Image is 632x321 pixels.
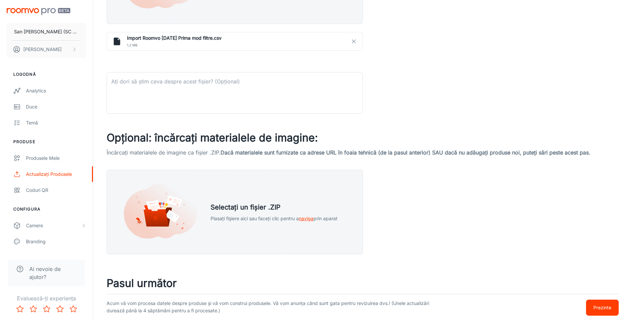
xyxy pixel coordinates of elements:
span: Ai nevoie de ajutor? [29,265,77,281]
div: Duce [26,103,86,110]
span: 1,2 MB [127,42,357,48]
p: San [PERSON_NAME] (SC San Marco Design SRL) [14,28,79,35]
div: Selectați un fișier .ZIPPlasați fișiere aici sau faceți clic pentru anavigaprin aparat [107,170,363,254]
div: Analytics [26,87,86,94]
div: Produsele mele [26,154,86,162]
button: Evaluează 5 stele [67,302,80,316]
p: Încărcați materialele de imagine ca fișier .ZIP. [107,148,619,156]
h3: Opțional: încărcați materialele de imagine: [107,130,619,146]
p: Evaluează-ți experiența [5,294,88,302]
h6: Import Roomvo [DATE] Prima mod filtre.csv [127,34,357,42]
div: Actualizați produsele [26,171,86,178]
button: Evaluează 3 stele [40,302,53,316]
div: Branding [26,238,86,245]
h5: Selectați un fișier .ZIP [211,202,337,212]
h3: Pasul următor [107,275,619,291]
img: Roomvo PRO Beta [7,8,70,15]
button: Prezinte [586,300,619,316]
button: Evaluează 2 stele [27,302,40,316]
button: [PERSON_NAME] [7,41,86,58]
p: Plasați fișiere aici sau faceți clic pentru a prin aparat [211,215,337,222]
p: [PERSON_NAME] [23,46,62,53]
button: Evaluează 4 stele [53,302,67,316]
span: Dacă materialele sunt furnizate ca adrese URL în foaia tehnică (de la pasul anterior) SAU dacă nu... [221,149,590,156]
button: San [PERSON_NAME] (SC San Marco Design SRL) [7,23,86,40]
div: Camere [26,222,81,229]
p: Prezinte [593,304,611,311]
p: Acum vă vom procesa datele despre produse și vă vom construi produsele. Vă vom anunța când sunt g... [107,300,439,316]
div: Temă [26,119,86,126]
button: Evaluează 1 stea [13,302,27,316]
span: naviga [299,216,314,221]
div: Coduri QR [26,187,86,194]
